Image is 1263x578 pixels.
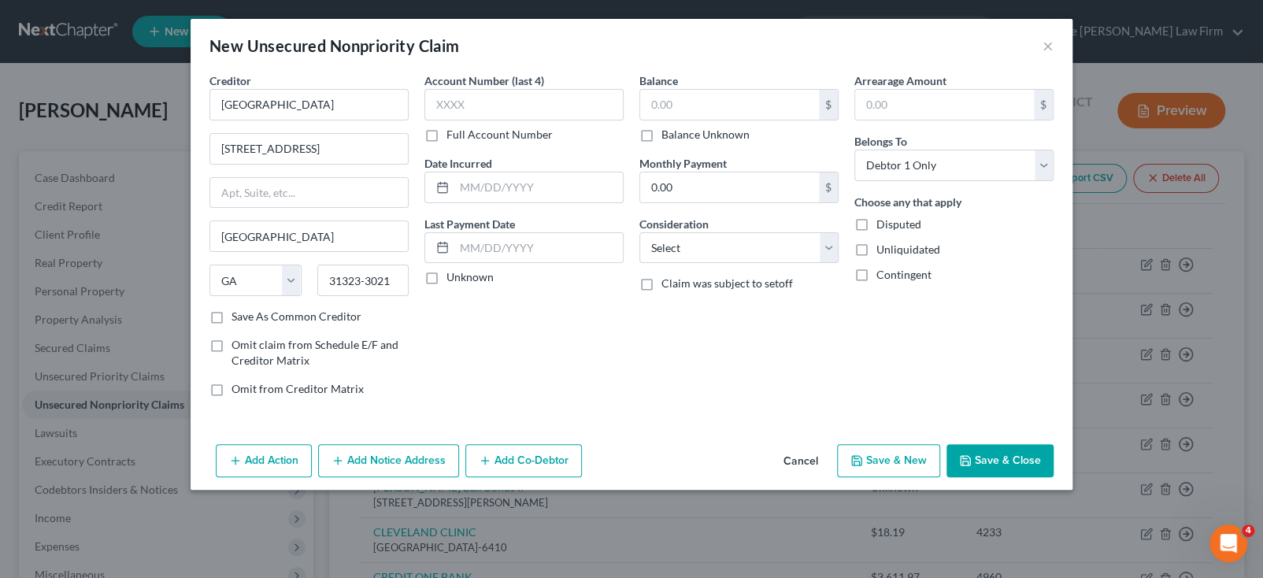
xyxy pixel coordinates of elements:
label: Consideration [639,216,709,232]
div: $ [819,90,838,120]
span: Belongs To [854,135,907,148]
input: 0.00 [640,172,819,202]
iframe: Intercom live chat [1209,524,1247,562]
button: Cancel [771,446,831,477]
label: Arrearage Amount [854,72,946,89]
input: Apt, Suite, etc... [210,178,408,208]
span: Creditor [209,74,251,87]
label: Last Payment Date [424,216,515,232]
div: $ [1034,90,1053,120]
label: Balance Unknown [661,127,750,143]
span: Omit from Creditor Matrix [231,382,364,395]
div: New Unsecured Nonpriority Claim [209,35,459,57]
input: XXXX [424,89,624,120]
label: Full Account Number [446,127,553,143]
span: Claim was subject to setoff [661,276,793,290]
input: 0.00 [640,90,819,120]
input: Search creditor by name... [209,89,409,120]
input: 0.00 [855,90,1034,120]
button: Add Co-Debtor [465,444,582,477]
label: Date Incurred [424,155,492,172]
button: Add Notice Address [318,444,459,477]
input: Enter zip... [317,265,409,296]
input: MM/DD/YYYY [454,172,623,202]
label: Unknown [446,269,494,285]
button: Save & Close [946,444,1054,477]
input: Enter address... [210,134,408,164]
input: MM/DD/YYYY [454,233,623,263]
label: Choose any that apply [854,194,961,210]
span: 4 [1242,524,1254,537]
span: Omit claim from Schedule E/F and Creditor Matrix [231,338,398,367]
button: × [1043,36,1054,55]
label: Balance [639,72,678,89]
label: Save As Common Creditor [231,309,361,324]
input: Enter city... [210,221,408,251]
label: Monthly Payment [639,155,727,172]
span: Unliquidated [876,243,940,256]
span: Disputed [876,217,921,231]
button: Add Action [216,444,312,477]
div: $ [819,172,838,202]
span: Contingent [876,268,932,281]
button: Save & New [837,444,940,477]
label: Account Number (last 4) [424,72,544,89]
